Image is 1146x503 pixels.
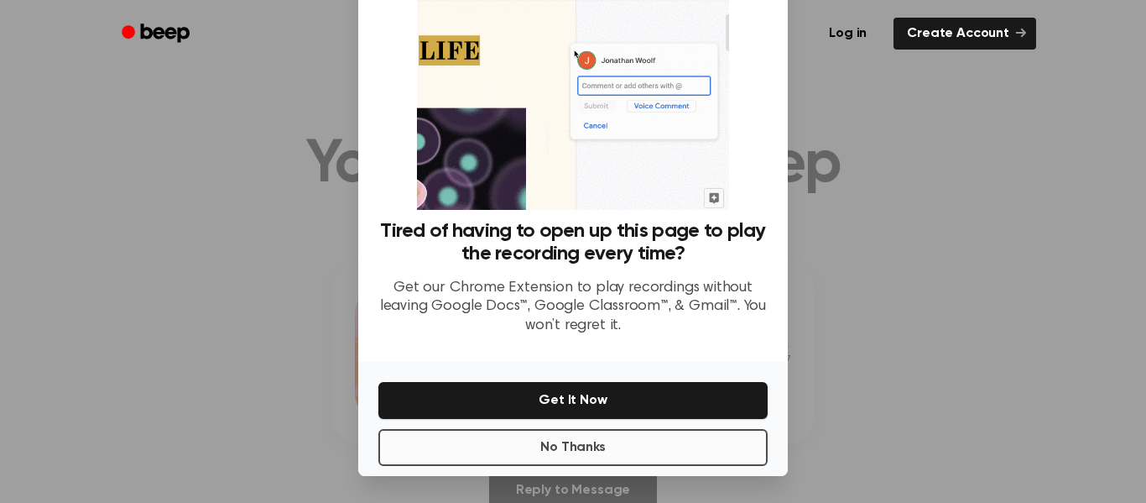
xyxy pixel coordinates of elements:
button: No Thanks [378,429,768,466]
a: Beep [110,18,205,50]
h3: Tired of having to open up this page to play the recording every time? [378,220,768,265]
a: Log in [812,14,883,53]
p: Get our Chrome Extension to play recordings without leaving Google Docs™, Google Classroom™, & Gm... [378,279,768,336]
a: Create Account [893,18,1036,50]
button: Get It Now [378,382,768,419]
